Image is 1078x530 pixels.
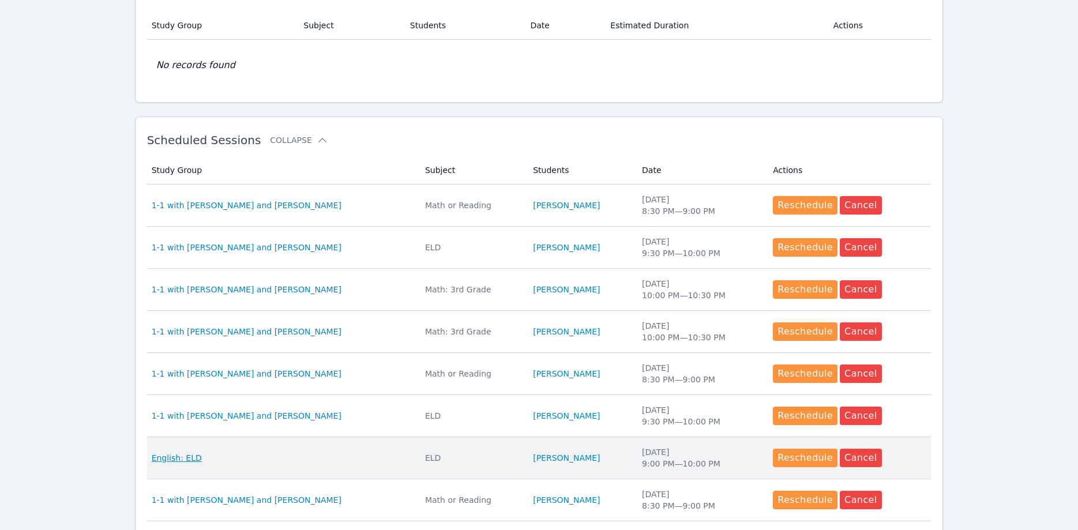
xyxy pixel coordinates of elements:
[533,242,600,253] a: [PERSON_NAME]
[642,404,759,427] div: [DATE] 9:30 PM — 10:00 PM
[147,395,931,437] tr: 1-1 with [PERSON_NAME] and [PERSON_NAME]ELD[PERSON_NAME][DATE]9:30 PM—10:00 PMRescheduleCancel
[533,200,600,211] a: [PERSON_NAME]
[425,452,519,464] div: ELD
[642,320,759,343] div: [DATE] 10:00 PM — 10:30 PM
[152,200,341,211] a: 1-1 with [PERSON_NAME] and [PERSON_NAME]
[827,12,931,40] th: Actions
[773,407,837,425] button: Reschedule
[425,494,519,506] div: Math or Reading
[766,156,931,185] th: Actions
[642,446,759,469] div: [DATE] 9:00 PM — 10:00 PM
[773,491,837,509] button: Reschedule
[152,326,341,337] a: 1-1 with [PERSON_NAME] and [PERSON_NAME]
[152,410,341,422] a: 1-1 with [PERSON_NAME] and [PERSON_NAME]
[425,368,519,379] div: Math or Reading
[773,364,837,383] button: Reschedule
[642,362,759,385] div: [DATE] 8:30 PM — 9:00 PM
[270,134,328,146] button: Collapse
[773,449,837,467] button: Reschedule
[403,12,524,40] th: Students
[152,368,341,379] a: 1-1 with [PERSON_NAME] and [PERSON_NAME]
[152,242,341,253] a: 1-1 with [PERSON_NAME] and [PERSON_NAME]
[642,194,759,217] div: [DATE] 8:30 PM — 9:00 PM
[773,196,837,215] button: Reschedule
[603,12,826,40] th: Estimated Duration
[147,227,931,269] tr: 1-1 with [PERSON_NAME] and [PERSON_NAME]ELD[PERSON_NAME][DATE]9:30 PM—10:00 PMRescheduleCancel
[147,156,418,185] th: Study Group
[840,491,882,509] button: Cancel
[533,494,600,506] a: [PERSON_NAME]
[840,407,882,425] button: Cancel
[147,133,261,147] span: Scheduled Sessions
[840,322,882,341] button: Cancel
[147,437,931,479] tr: English: ELDELD[PERSON_NAME][DATE]9:00 PM—10:00 PMRescheduleCancel
[526,156,635,185] th: Students
[840,196,882,215] button: Cancel
[523,12,603,40] th: Date
[152,284,341,295] a: 1-1 with [PERSON_NAME] and [PERSON_NAME]
[840,449,882,467] button: Cancel
[840,280,882,299] button: Cancel
[533,326,600,337] a: [PERSON_NAME]
[773,322,837,341] button: Reschedule
[642,236,759,259] div: [DATE] 9:30 PM — 10:00 PM
[147,311,931,353] tr: 1-1 with [PERSON_NAME] and [PERSON_NAME]Math: 3rd Grade[PERSON_NAME][DATE]10:00 PM—10:30 PMResche...
[147,185,931,227] tr: 1-1 with [PERSON_NAME] and [PERSON_NAME]Math or Reading[PERSON_NAME][DATE]8:30 PM—9:00 PMReschedu...
[147,269,931,311] tr: 1-1 with [PERSON_NAME] and [PERSON_NAME]Math: 3rd Grade[PERSON_NAME][DATE]10:00 PM—10:30 PMResche...
[635,156,766,185] th: Date
[147,353,931,395] tr: 1-1 with [PERSON_NAME] and [PERSON_NAME]Math or Reading[PERSON_NAME][DATE]8:30 PM—9:00 PMReschedu...
[418,156,526,185] th: Subject
[642,278,759,301] div: [DATE] 10:00 PM — 10:30 PM
[533,368,600,379] a: [PERSON_NAME]
[773,280,837,299] button: Reschedule
[533,284,600,295] a: [PERSON_NAME]
[425,242,519,253] div: ELD
[533,452,600,464] a: [PERSON_NAME]
[147,12,297,40] th: Study Group
[840,364,882,383] button: Cancel
[773,238,837,257] button: Reschedule
[840,238,882,257] button: Cancel
[533,410,600,422] a: [PERSON_NAME]
[296,12,403,40] th: Subject
[425,410,519,422] div: ELD
[147,479,931,521] tr: 1-1 with [PERSON_NAME] and [PERSON_NAME]Math or Reading[PERSON_NAME][DATE]8:30 PM—9:00 PMReschedu...
[147,40,931,91] td: No records found
[425,284,519,295] div: Math: 3rd Grade
[152,452,202,464] a: English: ELD
[425,326,519,337] div: Math: 3rd Grade
[642,488,759,512] div: [DATE] 8:30 PM — 9:00 PM
[425,200,519,211] div: Math or Reading
[152,494,341,506] a: 1-1 with [PERSON_NAME] and [PERSON_NAME]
